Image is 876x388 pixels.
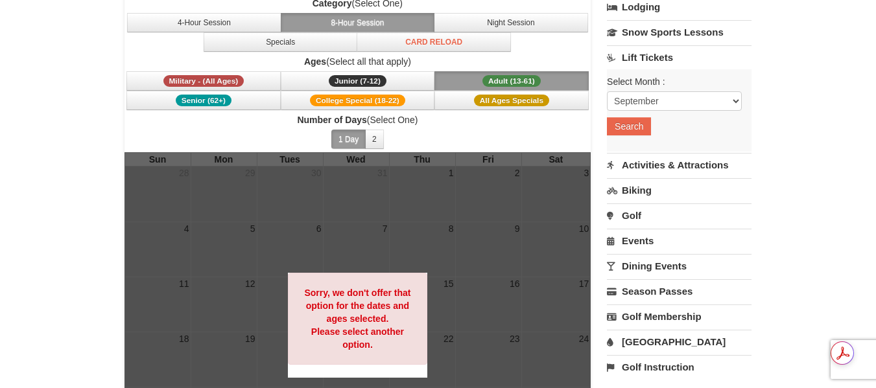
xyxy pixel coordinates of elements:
[357,32,511,52] button: Card Reload
[331,130,366,149] button: 1 Day
[607,178,752,202] a: Biking
[126,91,281,110] button: Senior (62+)
[607,203,752,227] a: Golf
[281,91,435,110] button: College Special (18-22)
[310,95,405,106] span: College Special (18-22)
[329,75,386,87] span: Junior (7-12)
[434,13,588,32] button: Night Session
[607,153,752,177] a: Activities & Attractions
[607,117,651,135] button: Search
[204,32,358,52] button: Specials
[607,304,752,328] a: Golf Membership
[474,95,549,106] span: All Ages Specials
[482,75,541,87] span: Adult (13-61)
[304,56,326,67] strong: Ages
[281,13,435,32] button: 8-Hour Session
[607,45,752,69] a: Lift Tickets
[434,91,589,110] button: All Ages Specials
[124,113,591,126] label: (Select One)
[176,95,231,106] span: Senior (62+)
[124,55,591,68] label: (Select all that apply)
[607,355,752,379] a: Golf Instruction
[126,71,281,91] button: Military - (All Ages)
[607,75,742,88] label: Select Month :
[297,115,366,125] strong: Number of Days
[281,71,435,91] button: Junior (7-12)
[607,254,752,278] a: Dining Events
[304,288,410,350] strong: Sorry, we don't offer that option for the dates and ages selected. Please select another option.
[365,130,384,149] button: 2
[163,75,244,87] span: Military - (All Ages)
[607,20,752,44] a: Snow Sports Lessons
[434,71,589,91] button: Adult (13-61)
[607,330,752,354] a: [GEOGRAPHIC_DATA]
[127,13,281,32] button: 4-Hour Session
[607,279,752,303] a: Season Passes
[607,229,752,253] a: Events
